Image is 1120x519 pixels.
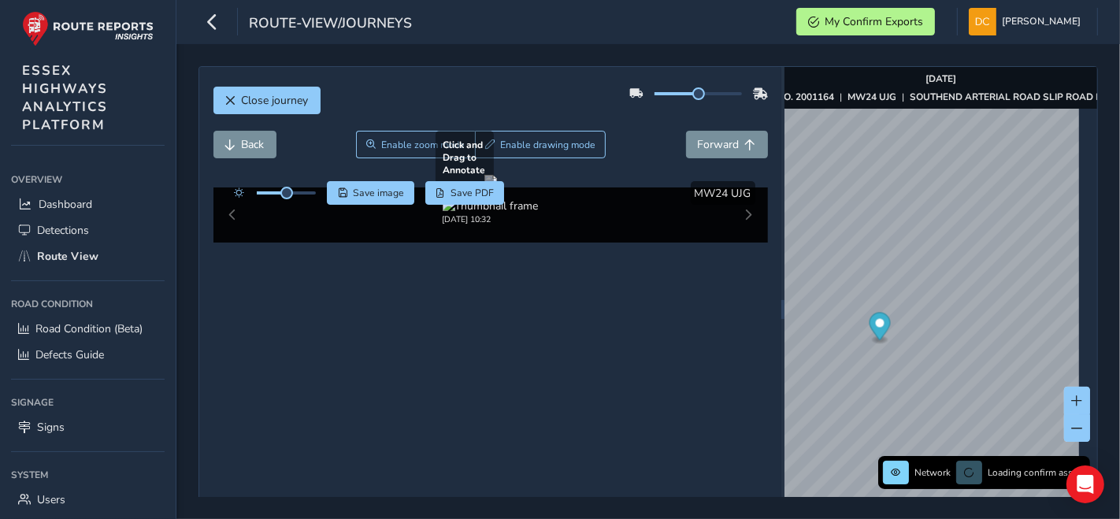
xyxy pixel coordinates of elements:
[22,61,108,134] span: ESSEX HIGHWAYS ANALYTICS PLATFORM
[242,93,309,108] span: Close journey
[242,137,265,152] span: Back
[475,131,606,158] button: Draw
[37,223,89,238] span: Detections
[356,131,475,158] button: Zoom
[969,8,996,35] img: diamond-layout
[969,8,1086,35] button: [PERSON_NAME]
[443,198,539,213] img: Thumbnail frame
[744,91,835,103] strong: ASSET NO. 2001164
[381,139,465,151] span: Enable zoom mode
[11,292,165,316] div: Road Condition
[698,137,740,152] span: Forward
[686,131,768,158] button: Forward
[988,466,1085,479] span: Loading confirm assets
[870,313,891,345] div: Map marker
[443,213,539,225] div: [DATE] 10:32
[11,463,165,487] div: System
[11,217,165,243] a: Detections
[35,321,143,336] span: Road Condition (Beta)
[848,91,897,103] strong: MW24 UJG
[327,181,414,205] button: Save
[1002,8,1081,35] span: [PERSON_NAME]
[1066,465,1104,503] div: Open Intercom Messenger
[914,466,951,479] span: Network
[39,197,92,212] span: Dashboard
[11,191,165,217] a: Dashboard
[500,139,595,151] span: Enable drawing mode
[11,168,165,191] div: Overview
[425,181,505,205] button: PDF
[353,187,404,199] span: Save image
[213,87,321,114] button: Close journey
[37,249,98,264] span: Route View
[11,391,165,414] div: Signage
[213,131,276,158] button: Back
[11,414,165,440] a: Signs
[796,8,935,35] button: My Confirm Exports
[37,420,65,435] span: Signs
[695,186,751,201] span: MW24 UJG
[35,347,104,362] span: Defects Guide
[825,14,923,29] span: My Confirm Exports
[22,11,154,46] img: rr logo
[11,316,165,342] a: Road Condition (Beta)
[249,13,412,35] span: route-view/journeys
[11,487,165,513] a: Users
[11,243,165,269] a: Route View
[37,492,65,507] span: Users
[451,187,494,199] span: Save PDF
[11,342,165,368] a: Defects Guide
[925,72,956,85] strong: [DATE]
